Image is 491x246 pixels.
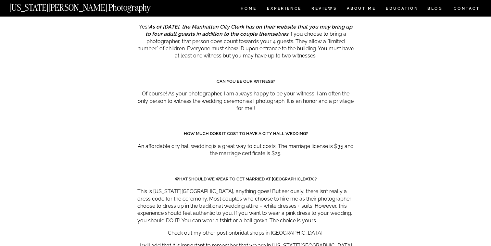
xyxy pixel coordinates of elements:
a: CONTACT [453,5,480,12]
a: EDUCATION [385,6,419,12]
p: Of course! As your photographer, I am always happy to be your witness. I am often the only person... [137,90,354,112]
strong: How much does it cost to have A City Hall wedding? [184,131,308,136]
strong: Can you be our witness? [217,79,275,84]
a: HOME [239,6,258,12]
p: Check out my other post on . [137,229,354,237]
p: Yes! If you choose to bring a photographer, that person does count towards your 4 guests. They al... [137,23,354,60]
em: As of [DATE], the Manhattan City Clerk has on their website that you may bring up to four adult g... [145,24,353,37]
a: ABOUT ME [346,6,376,12]
a: bridal shops in [GEOGRAPHIC_DATA] [235,230,322,236]
p: This is [US_STATE][GEOGRAPHIC_DATA], anything goes! But seriously, there isn’t really a dress cod... [137,188,354,224]
a: REVIEWS [311,6,336,12]
strong: Can I bring my friends and family to our city hall wedding? [175,12,317,17]
p: An affordable city hall wedding is a great way to cut costs. The marriage license is $35 and the ... [137,143,354,157]
strong: WHAT SHOULD WE WEAR TO GET MARRIED AT [GEOGRAPHIC_DATA]? [175,177,317,181]
a: Experience [267,6,301,12]
a: BLOG [427,6,443,12]
a: [US_STATE][PERSON_NAME] Photography [9,3,172,9]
